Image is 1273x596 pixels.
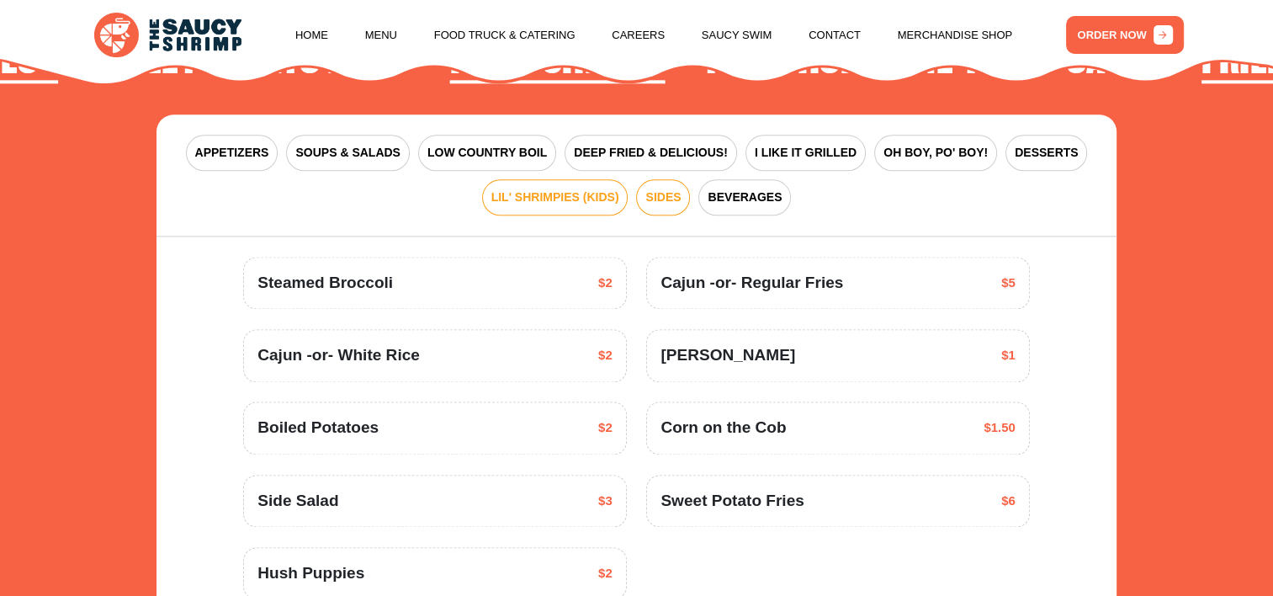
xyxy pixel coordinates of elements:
span: I LIKE IT GRILLED [755,144,857,162]
span: $5 [1001,274,1016,293]
a: Menu [365,3,397,67]
span: $6 [1001,492,1016,511]
span: DEEP FRIED & DELICIOUS! [574,144,728,162]
span: BEVERAGES [708,189,782,206]
a: Careers [612,3,665,67]
span: $2 [598,274,613,293]
span: LIL' SHRIMPIES (KIDS) [491,189,619,206]
a: Home [295,3,328,67]
a: ORDER NOW [1066,16,1185,54]
span: LOW COUNTRY BOIL [427,144,547,162]
span: $1 [1001,346,1016,365]
button: SOUPS & SALADS [286,135,409,171]
button: I LIKE IT GRILLED [745,135,866,171]
a: Contact [809,3,861,67]
span: Steamed Broccoli [257,271,393,295]
button: DEEP FRIED & DELICIOUS! [565,135,737,171]
a: Food Truck & Catering [434,3,576,67]
button: APPETIZERS [186,135,278,171]
button: BEVERAGES [698,179,791,216]
span: Side Salad [257,489,338,514]
span: Hush Puppies [257,561,364,586]
button: OH BOY, PO' BOY! [874,135,997,171]
a: Saucy Swim [702,3,772,67]
span: $2 [598,418,613,438]
button: LIL' SHRIMPIES (KIDS) [482,179,629,216]
span: OH BOY, PO' BOY! [883,144,988,162]
span: Boiled Potatoes [257,416,379,440]
span: APPETIZERS [195,144,269,162]
span: SIDES [645,189,681,206]
span: $2 [598,346,613,365]
span: Cajun -or- White Rice [257,343,420,368]
span: $2 [598,564,613,583]
button: DESSERTS [1005,135,1087,171]
span: Corn on the Cob [660,416,786,440]
a: Merchandise Shop [898,3,1013,67]
span: $1.50 [984,418,1016,438]
span: SOUPS & SALADS [295,144,400,162]
button: LOW COUNTRY BOIL [418,135,556,171]
span: Cajun -or- Regular Fries [660,271,843,295]
img: logo [94,13,241,57]
span: DESSERTS [1015,144,1078,162]
button: SIDES [636,179,690,216]
span: Sweet Potato Fries [660,489,804,514]
span: $3 [598,492,613,511]
span: [PERSON_NAME] [660,343,795,368]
